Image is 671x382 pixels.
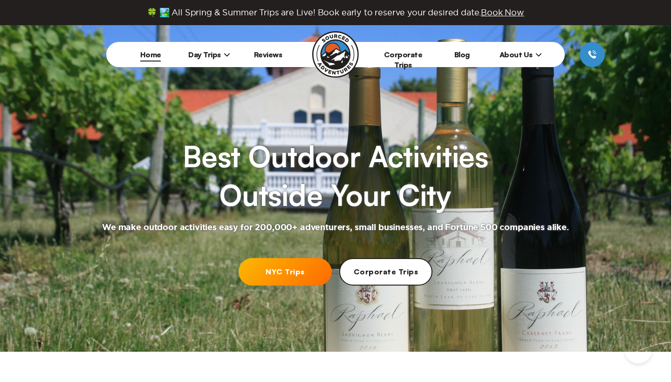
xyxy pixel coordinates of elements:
h1: Best Outdoor Activities Outside Your City [183,137,488,215]
a: Blog [454,50,470,59]
a: Corporate Trips [339,258,432,286]
span: Day Trips [188,50,230,59]
a: NYC Trips [239,258,332,286]
a: Corporate Trips [384,50,423,69]
img: Sourced Adventures company logo [312,31,359,78]
h2: We make outdoor activities easy for 200,000+ adventurers, small businesses, and Fortune 500 compa... [102,222,569,233]
a: Reviews [254,50,282,59]
span: About Us [500,50,542,59]
a: Home [140,50,161,59]
iframe: Help Scout Beacon - Open [624,335,652,363]
span: Book Now [481,8,524,17]
span: 🍀 🏞️ All Spring & Summer Trips are Live! Book early to reserve your desired date. [147,7,524,18]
